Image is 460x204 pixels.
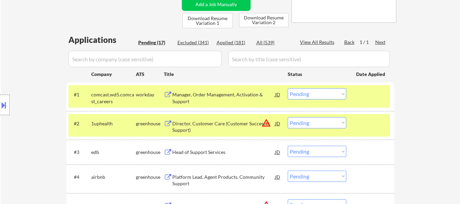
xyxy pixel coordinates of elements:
input: Search by title (case sensitive) [228,51,390,67]
div: ATS [136,71,164,78]
div: #4 [74,174,86,181]
div: 1 / 1 [360,39,375,46]
button: Download Resume Variation 1 [183,13,233,28]
div: greenhouse [136,149,164,156]
button: Download Resume Variation 2 [239,13,289,27]
div: All (539) [256,39,290,46]
div: Manager, Order Management, Activation & Support [172,91,275,105]
div: greenhouse [136,174,164,181]
div: airbnb [91,174,136,181]
div: Back [344,39,355,46]
div: Pending (17) [138,39,172,46]
div: workday [136,91,164,98]
div: Date Applied [356,71,386,78]
div: JD [274,117,281,129]
div: Excluded (341) [177,39,211,46]
button: warning_amber [261,118,271,128]
div: Status [288,68,346,80]
div: Title [164,71,281,78]
div: JD [274,171,281,183]
div: Director, Customer Care (Customer Success & Support) [172,120,275,134]
div: Platform Lead, Agent Products, Community Support [172,174,275,187]
div: JD [274,146,281,158]
div: greenhouse [136,120,164,127]
div: Head of Support Services [172,149,275,156]
div: Next [375,39,386,46]
div: View All Results [300,39,336,46]
div: JD [274,88,281,100]
div: Applied (181) [217,39,251,46]
input: Search by company (case sensitive) [68,51,222,67]
div: Applications [68,36,136,44]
